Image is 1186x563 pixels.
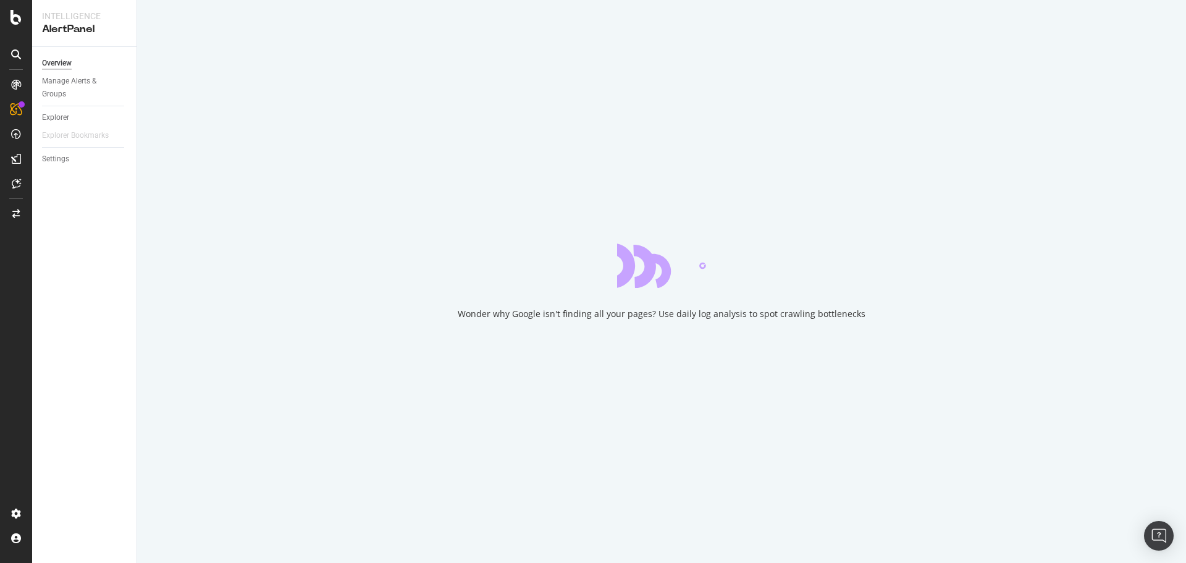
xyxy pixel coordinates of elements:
div: Manage Alerts & Groups [42,75,116,101]
a: Overview [42,57,128,70]
div: Explorer [42,111,69,124]
div: Overview [42,57,72,70]
a: Explorer Bookmarks [42,129,121,142]
a: Explorer [42,111,128,124]
div: Explorer Bookmarks [42,129,109,142]
div: Settings [42,153,69,166]
div: animation [617,243,706,288]
div: Wonder why Google isn't finding all your pages? Use daily log analysis to spot crawling bottlenecks [458,308,865,320]
div: AlertPanel [42,22,127,36]
div: Open Intercom Messenger [1144,521,1174,551]
a: Manage Alerts & Groups [42,75,128,101]
a: Settings [42,153,128,166]
div: Intelligence [42,10,127,22]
